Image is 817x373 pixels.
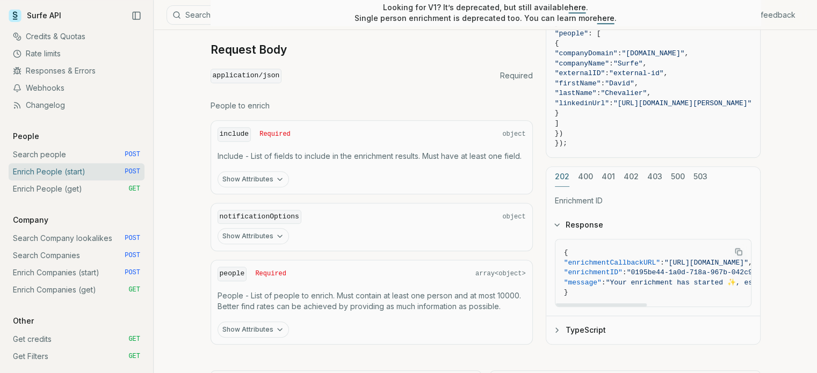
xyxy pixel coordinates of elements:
[671,166,685,186] button: 500
[9,97,144,114] a: Changelog
[684,49,689,57] span: ,
[618,49,622,57] span: :
[211,42,287,57] a: Request Body
[218,210,301,224] code: notificationOptions
[613,59,643,67] span: "Surfe"
[555,109,559,117] span: }
[125,167,140,176] span: POST
[9,163,144,180] a: Enrich People (start) POST
[9,79,144,97] a: Webhooks
[128,335,140,343] span: GET
[555,166,569,186] button: 202
[664,258,748,266] span: "[URL][DOMAIN_NAME]"
[555,39,559,47] span: {
[642,59,647,67] span: ,
[546,239,760,316] div: Response
[9,247,144,264] a: Search Companies POST
[555,129,563,137] span: })
[623,268,627,276] span: :
[663,69,668,77] span: ,
[605,69,609,77] span: :
[569,3,586,12] a: here
[555,49,618,57] span: "companyDomain"
[9,316,38,326] p: Other
[9,230,144,247] a: Search Company lookalikes POST
[564,268,623,276] span: "enrichmentID"
[9,331,144,348] a: Get credits GET
[218,267,247,281] code: people
[555,139,567,147] span: });
[546,211,760,239] button: Response
[555,30,588,38] span: "people"
[128,8,144,24] button: Collapse Sidebar
[564,288,568,296] span: }
[597,13,614,23] a: here
[621,49,684,57] span: "[DOMAIN_NAME]"
[218,321,289,338] button: Show Attributes
[9,8,61,24] a: Surfe API
[255,269,286,278] span: Required
[555,99,609,107] span: "linkedinUrl"
[502,213,525,221] span: object
[748,258,753,266] span: ,
[9,28,144,45] a: Credits & Quotas
[218,151,526,162] p: Include - List of fields to include in the enrichment results. Must have at least one field.
[259,130,291,138] span: Required
[555,69,605,77] span: "externalID"
[218,171,289,187] button: Show Attributes
[9,62,144,79] a: Responses & Errors
[218,290,526,312] p: People - List of people to enrich. Must contain at least one person and at most 10000. Better fin...
[605,79,634,87] span: "David"
[555,195,751,206] p: Enrichment ID
[555,79,601,87] span: "firstName"
[588,30,601,38] span: : [
[128,286,140,294] span: GET
[125,268,140,277] span: POST
[597,89,601,97] span: :
[9,146,144,163] a: Search people POST
[9,348,144,365] a: Get Filters GET
[218,127,251,142] code: include
[693,166,707,186] button: 503
[602,279,606,287] span: :
[609,99,613,107] span: :
[355,2,617,24] p: Looking for V1? It’s deprecated, but still available . Single person enrichment is deprecated too...
[564,258,660,266] span: "enrichmentCallbackURL"
[128,185,140,193] span: GET
[128,352,140,361] span: GET
[564,248,568,257] span: {
[602,166,615,186] button: 401
[647,166,662,186] button: 403
[660,258,664,266] span: :
[634,79,639,87] span: ,
[601,89,647,97] span: "Chevalier"
[9,180,144,198] a: Enrich People (get) GET
[647,89,651,97] span: ,
[613,99,751,107] span: "[URL][DOMAIN_NAME][PERSON_NAME]"
[500,70,533,81] span: Required
[624,166,639,186] button: 402
[555,119,559,127] span: ]
[546,316,760,344] button: TypeScript
[475,269,526,278] span: array<object>
[609,59,613,67] span: :
[555,59,609,67] span: "companyName"
[601,79,605,87] span: :
[9,131,44,142] p: People
[564,279,602,287] span: "message"
[167,5,435,25] button: SearchCtrlK
[9,45,144,62] a: Rate limits
[627,268,786,276] span: "0195be44-1a0d-718a-967b-042c9d17ffd7"
[742,10,796,20] a: Give feedback
[502,130,525,138] span: object
[9,281,144,298] a: Enrich Companies (get) GET
[609,69,663,77] span: "external-id"
[211,69,282,83] code: application/json
[731,244,747,260] button: Copy Text
[125,150,140,159] span: POST
[578,166,593,186] button: 400
[125,234,140,243] span: POST
[555,89,597,97] span: "lastName"
[218,228,289,244] button: Show Attributes
[9,215,53,225] p: Company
